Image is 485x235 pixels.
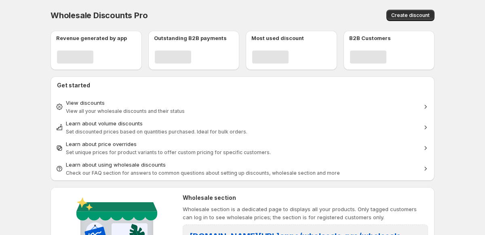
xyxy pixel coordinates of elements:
div: View discounts [66,99,419,107]
span: Set discounted prices based on quantities purchased. Ideal for bulk orders. [66,129,247,135]
h2: Wholesale section [183,194,428,202]
p: Outstanding B2B payments [154,34,227,42]
span: View all your wholesale discounts and their status [66,108,185,114]
div: Learn about price overrides [66,140,419,148]
div: Learn about volume discounts [66,119,419,127]
span: Check our FAQ section for answers to common questions about setting up discounts, wholesale secti... [66,170,340,176]
h2: Get started [57,81,428,89]
p: B2B Customers [349,34,391,42]
p: Most used discount [251,34,304,42]
span: Create discount [391,12,430,19]
div: Learn about using wholesale discounts [66,161,419,169]
span: Set unique prices for product variants to offer custom pricing for specific customers. [66,149,271,155]
p: Wholesale section is a dedicated page to displays all your products. Only tagged customers can lo... [183,205,428,221]
button: Create discount [386,10,434,21]
p: Revenue generated by app [56,34,127,42]
span: Wholesale Discounts Pro [51,11,148,20]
